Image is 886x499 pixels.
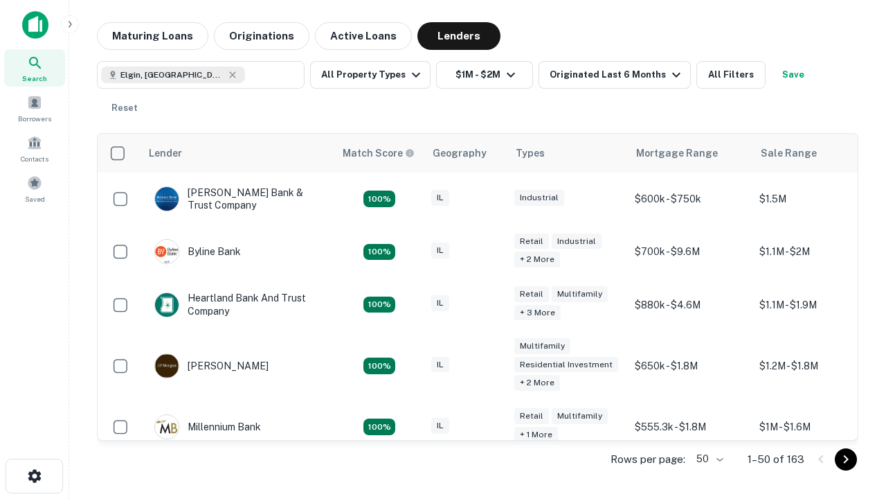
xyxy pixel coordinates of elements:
[155,240,179,263] img: picture
[752,401,877,453] td: $1M - $1.6M
[4,49,65,87] a: Search
[21,153,48,164] span: Contacts
[363,419,395,435] div: Matching Properties: 16, hasApolloMatch: undefined
[514,286,549,302] div: Retail
[433,145,487,161] div: Geography
[343,146,415,161] div: Capitalize uses an advanced AI algorithm to match your search with the best lender. The match sco...
[310,61,431,89] button: All Property Types
[155,293,179,317] img: picture
[817,344,886,410] iframe: Chat Widget
[436,61,533,89] button: $1M - $2M
[431,418,449,434] div: IL
[611,451,685,468] p: Rows per page:
[514,190,564,206] div: Industrial
[417,22,500,50] button: Lenders
[363,191,395,207] div: Matching Properties: 28, hasApolloMatch: undefined
[155,415,179,439] img: picture
[4,89,65,127] a: Borrowers
[141,134,334,173] th: Lender
[761,145,817,161] div: Sale Range
[18,113,51,124] span: Borrowers
[696,61,766,89] button: All Filters
[514,338,570,354] div: Multifamily
[628,225,752,278] td: $700k - $9.6M
[752,134,877,173] th: Sale Range
[363,358,395,374] div: Matching Properties: 24, hasApolloMatch: undefined
[771,61,815,89] button: Save your search to get updates of matches that match your search criteria.
[507,134,628,173] th: Types
[97,22,208,50] button: Maturing Loans
[552,408,608,424] div: Multifamily
[514,427,558,443] div: + 1 more
[628,134,752,173] th: Mortgage Range
[748,451,804,468] p: 1–50 of 163
[514,252,560,268] div: + 2 more
[835,448,857,471] button: Go to next page
[552,286,608,302] div: Multifamily
[752,225,877,278] td: $1.1M - $2M
[628,331,752,401] td: $650k - $1.8M
[154,239,241,264] div: Byline Bank
[628,173,752,225] td: $600k - $750k
[628,401,752,453] td: $555.3k - $1.8M
[315,22,412,50] button: Active Loans
[120,69,224,81] span: Elgin, [GEOGRAPHIC_DATA], [GEOGRAPHIC_DATA]
[516,145,545,161] div: Types
[22,11,48,39] img: capitalize-icon.png
[550,67,685,83] div: Originated Last 6 Months
[514,305,561,321] div: + 3 more
[22,73,47,84] span: Search
[431,190,449,206] div: IL
[752,278,877,331] td: $1.1M - $1.9M
[334,134,424,173] th: Capitalize uses an advanced AI algorithm to match your search with the best lender. The match sco...
[514,357,618,373] div: Residential Investment
[154,353,269,378] div: [PERSON_NAME]
[424,134,507,173] th: Geography
[155,187,179,211] img: picture
[431,357,449,373] div: IL
[343,146,412,161] h6: Match Score
[752,331,877,401] td: $1.2M - $1.8M
[363,297,395,313] div: Matching Properties: 20, hasApolloMatch: undefined
[431,243,449,259] div: IL
[149,145,182,161] div: Lender
[691,449,725,469] div: 50
[363,244,395,261] div: Matching Properties: 18, hasApolloMatch: undefined
[155,354,179,378] img: picture
[154,414,261,439] div: Millennium Bank
[4,130,65,167] a: Contacts
[552,234,602,249] div: Industrial
[4,170,65,207] a: Saved
[25,193,45,204] span: Saved
[752,173,877,225] td: $1.5M
[539,61,691,89] button: Originated Last 6 Months
[514,408,549,424] div: Retail
[214,22,309,50] button: Originations
[514,375,560,391] div: + 2 more
[154,186,320,211] div: [PERSON_NAME] Bank & Trust Company
[102,94,147,122] button: Reset
[628,278,752,331] td: $880k - $4.6M
[431,295,449,311] div: IL
[514,234,549,249] div: Retail
[154,292,320,317] div: Heartland Bank And Trust Company
[636,145,718,161] div: Mortgage Range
